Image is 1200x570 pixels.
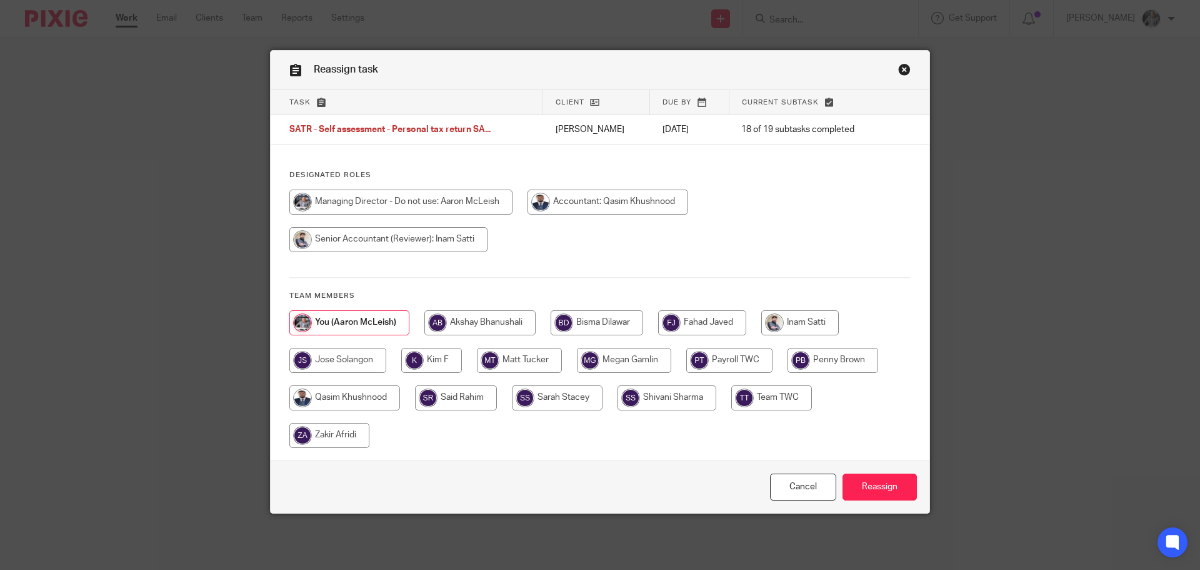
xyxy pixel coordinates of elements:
[556,123,637,136] p: [PERSON_NAME]
[898,63,911,80] a: Close this dialog window
[289,170,911,180] h4: Designated Roles
[842,474,917,501] input: Reassign
[742,99,819,106] span: Current subtask
[662,123,717,136] p: [DATE]
[289,126,491,135] span: SATR - Self assessment - Personal tax return SA...
[770,474,836,501] a: Close this dialog window
[662,99,691,106] span: Due by
[314,64,378,74] span: Reassign task
[289,99,311,106] span: Task
[556,99,584,106] span: Client
[289,291,911,301] h4: Team members
[729,115,886,145] td: 18 of 19 subtasks completed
